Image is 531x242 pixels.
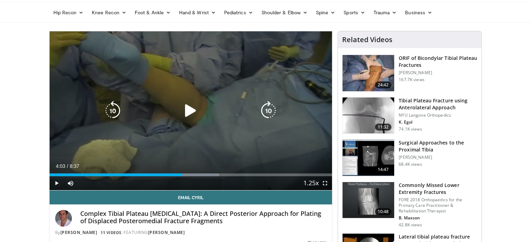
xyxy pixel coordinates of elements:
[399,182,477,196] h3: Commonly Missed Lower Extremity Fractures
[304,176,318,190] button: Playback Rate
[70,163,79,169] span: 8:37
[399,77,424,83] p: 167.7K views
[399,119,477,125] p: K. Egol
[50,173,332,176] div: Progress Bar
[342,55,394,91] img: Levy_Tib_Plat_100000366_3.jpg.150x105_q85_crop-smart_upscale.jpg
[257,6,312,19] a: Shoulder & Elbow
[342,97,394,134] img: 9nZFQMepuQiumqNn4xMDoxOjBzMTt2bJ.150x105_q85_crop-smart_upscale.jpg
[375,166,392,173] span: 14:47
[399,215,477,221] p: B. Maxson
[98,229,124,235] a: 11 Videos
[399,55,477,69] h3: ORIF of Bicondylar Tibial Plateau Fractures
[375,208,392,215] span: 10:48
[67,163,68,169] span: /
[220,6,257,19] a: Pediatrics
[401,6,436,19] a: Business
[342,182,477,228] a: 10:48 Commonly Missed Lower Extremity Fractures FORE 2018 Orthopaedics for the Primary Care Pract...
[131,6,175,19] a: Foot & Ankle
[56,163,65,169] span: 4:03
[375,124,392,131] span: 11:32
[80,210,327,225] h4: Complex Tibial Plateau [MEDICAL_DATA]: A Direct Posterior Approach for Plating of Displaced Poste...
[342,139,477,176] a: 14:47 Surgical Approaches to the Proximal Tibia [PERSON_NAME] 68.4K views
[64,176,78,190] button: Mute
[49,6,88,19] a: Hip Recon
[50,190,332,204] a: Email Cyril
[399,70,477,76] p: [PERSON_NAME]
[369,6,401,19] a: Trauma
[342,97,477,134] a: 11:32 Tibial Plateau Fracture using Anterolateral Approach NYU Langone Orthopedics K. Egol 74.1K ...
[88,6,131,19] a: Knee Recon
[399,139,477,153] h3: Surgical Approaches to the Proximal Tibia
[318,176,332,190] button: Fullscreen
[175,6,220,19] a: Hand & Wrist
[60,229,97,235] a: [PERSON_NAME]
[399,197,477,214] p: FORE 2018 Orthopaedics for the Primary Care Practitioner & Rehabilitation Therapist
[312,6,339,19] a: Spine
[399,112,477,118] p: NYU Langone Orthopedics
[399,126,422,132] p: 74.1K views
[50,176,64,190] button: Play
[342,55,477,92] a: 24:42 ORIF of Bicondylar Tibial Plateau Fractures [PERSON_NAME] 167.7K views
[399,222,422,228] p: 42.8K views
[399,162,422,167] p: 68.4K views
[399,97,477,111] h3: Tibial Plateau Fracture using Anterolateral Approach
[50,31,332,190] video-js: Video Player
[342,36,392,44] h4: Related Videos
[342,140,394,176] img: DA_UIUPltOAJ8wcH4xMDoxOjB1O8AjAz.150x105_q85_crop-smart_upscale.jpg
[148,229,185,235] a: [PERSON_NAME]
[55,229,327,236] div: By FEATURING
[375,81,392,88] span: 24:42
[342,182,394,218] img: 4aa379b6-386c-4fb5-93ee-de5617843a87.150x105_q85_crop-smart_upscale.jpg
[55,210,72,227] img: Avatar
[399,155,477,160] p: [PERSON_NAME]
[339,6,369,19] a: Sports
